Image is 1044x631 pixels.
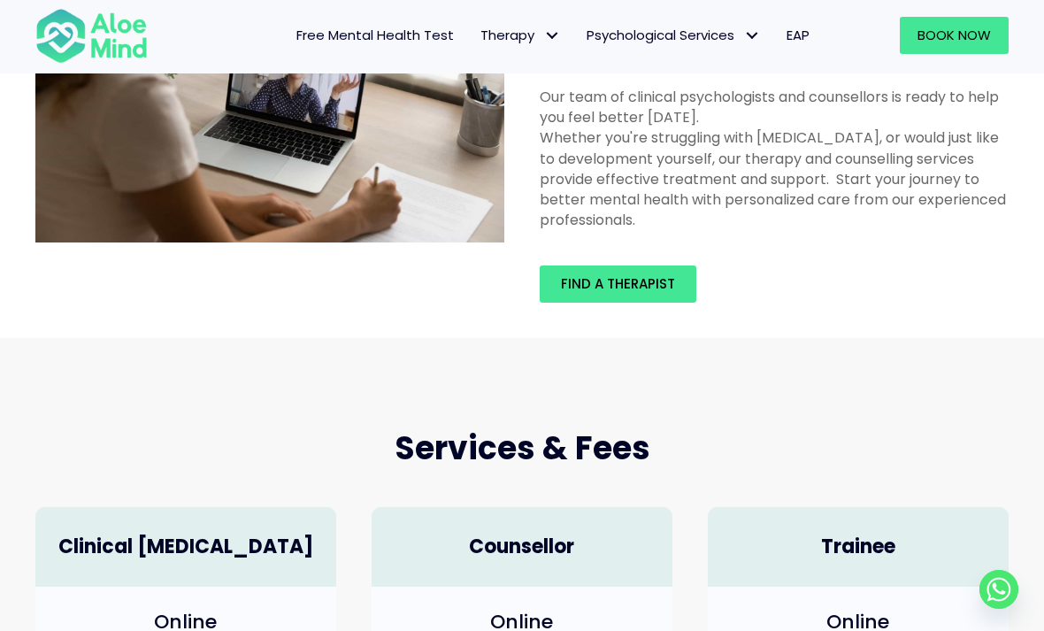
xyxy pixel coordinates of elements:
[53,534,319,561] h4: Clinical [MEDICAL_DATA]
[296,26,454,44] span: Free Mental Health Test
[917,26,991,44] span: Book Now
[165,17,823,54] nav: Menu
[787,26,810,44] span: EAP
[540,265,696,303] a: Find a therapist
[467,17,573,54] a: TherapyTherapy: submenu
[561,274,675,293] span: Find a therapist
[539,23,564,49] span: Therapy: submenu
[480,26,560,44] span: Therapy
[773,17,823,54] a: EAP
[725,534,991,561] h4: Trainee
[283,17,467,54] a: Free Mental Health Test
[395,426,650,471] span: Services & Fees
[979,570,1018,609] a: Whatsapp
[35,7,148,64] img: Aloe mind Logo
[540,87,1009,127] div: Our team of clinical psychologists and counsellors is ready to help you feel better [DATE].
[739,23,764,49] span: Psychological Services: submenu
[389,534,655,561] h4: Counsellor
[587,26,760,44] span: Psychological Services
[540,127,1009,230] div: Whether you're struggling with [MEDICAL_DATA], or would just like to development yourself, our th...
[900,17,1009,54] a: Book Now
[573,17,773,54] a: Psychological ServicesPsychological Services: submenu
